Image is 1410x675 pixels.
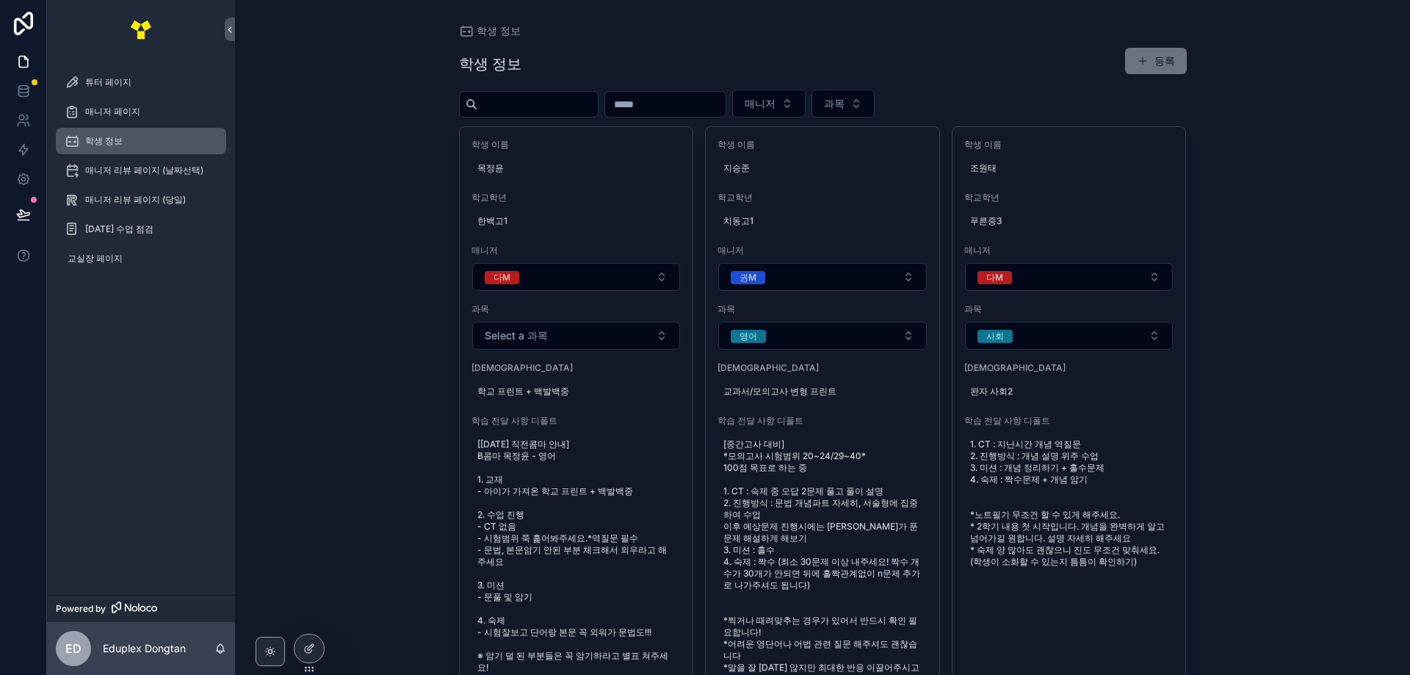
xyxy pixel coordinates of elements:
a: 매니저 리뷰 페이지 (당일) [56,187,226,213]
span: 학생 정보 [85,135,123,147]
span: [DEMOGRAPHIC_DATA] [471,362,681,374]
span: 매니저 리뷰 페이지 (당일) [85,194,186,206]
span: 학생 이름 [717,139,928,151]
p: Eduplex Dongtan [103,641,186,656]
a: 학생 정보 [56,128,226,154]
img: App logo [129,18,153,41]
a: Powered by [47,595,235,622]
button: Select Button [965,322,1174,350]
span: 교과서/모의고사 변형 프린트 [723,386,922,397]
span: 학교학년 [471,192,681,203]
div: 다M [493,271,510,284]
div: 다M [986,271,1003,284]
span: 매니저 [471,245,681,256]
h1: 학생 정보 [459,54,521,74]
div: 사회 [986,330,1004,343]
span: 학생 이름 [471,139,681,151]
span: 매니저 [717,245,928,256]
span: 조원태 [970,162,1168,174]
a: 매니저 페이지 [56,98,226,125]
span: Powered by [56,603,106,615]
span: 한백고1 [477,215,676,227]
span: 치동고1 [723,215,922,227]
a: 튜터 페이지 [56,69,226,95]
a: 교실장 페이지 [56,245,226,272]
button: Select Button [811,90,875,118]
span: 목정윤 [477,162,676,174]
span: 과목 [964,303,1174,315]
span: 교실장 페이지 [68,253,123,264]
div: 영어 [740,330,757,343]
span: 푸른중3 [970,215,1168,227]
span: 튜터 페이지 [85,76,131,88]
span: [DEMOGRAPHIC_DATA] [717,362,928,374]
span: 완자 사회2 [970,386,1168,397]
button: Select Button [732,90,806,118]
button: Select Button [965,263,1174,291]
button: 등록 [1125,48,1187,74]
span: 학교학년 [717,192,928,203]
a: [DATE] 수업 점검 [56,216,226,242]
span: [DEMOGRAPHIC_DATA] [964,362,1174,374]
a: 매니저 리뷰 페이지 (날짜선택) [56,157,226,184]
button: Select Button [718,263,927,291]
span: 매니저 페이지 [85,106,140,118]
span: 학생 정보 [477,24,521,38]
span: 지승준 [723,162,922,174]
span: [[DATE] 직전콤마 안내] B콤마 목정윤 - 영어 1. 교재 - 아이가 가져온 학교 프린트 + 백발백중 2. 수업 진행 - CT 없음 - 시험범위 쭉 훑어봐주세요.*역질문... [477,438,676,674]
button: Select Button [472,322,681,350]
div: scrollable content [47,59,235,291]
span: [DATE] 수업 점검 [85,223,153,235]
span: 학생 이름 [964,139,1174,151]
span: 매니저 [964,245,1174,256]
button: Select Button [718,322,927,350]
button: Select Button [472,263,681,291]
span: 과목 [471,303,681,315]
span: 학교 프린트 + 백발백중 [477,386,676,397]
span: 과목 [824,96,845,111]
span: 1. CT : 지난시간 개념 역질문 2. 진행방식 : 개념 설명 위주 수업 3. 미션 : 개념 정리하기 + 홀수문제 4. 숙제 : 짝수문제 + 개념 암기 *노트필기 무조건 할... [970,438,1168,568]
span: 매니저 [745,96,775,111]
span: 과목 [717,303,928,315]
a: 학생 정보 [459,24,521,38]
span: 학습 전달 사항 디폴트 [964,415,1174,427]
span: 학습 전달 사항 디폴트 [717,415,928,427]
span: 학습 전달 사항 디폴트 [471,415,681,427]
div: 권M [740,271,756,284]
span: 학교학년 [964,192,1174,203]
span: 매니저 리뷰 페이지 (날짜선택) [85,165,203,176]
span: ED [65,640,82,657]
span: Select a 과목 [485,328,548,343]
